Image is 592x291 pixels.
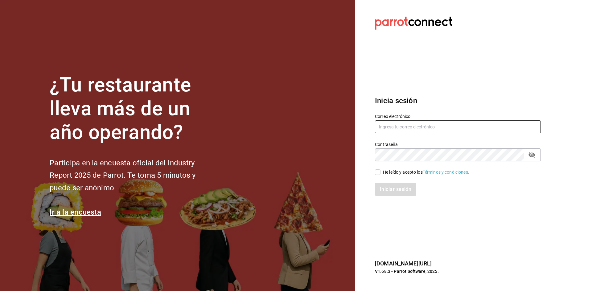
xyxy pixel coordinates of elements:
[375,120,541,133] input: Ingresa tu correo electrónico
[375,95,541,106] h3: Inicia sesión
[375,268,541,274] p: V1.68.3 - Parrot Software, 2025.
[423,170,469,175] a: Términos y condiciones.
[50,73,216,144] h1: ¿Tu restaurante lleva más de un año operando?
[50,208,101,216] a: Ir a la encuesta
[375,260,432,267] a: [DOMAIN_NAME][URL]
[375,142,541,147] label: Contraseña
[50,157,216,194] h2: Participa en la encuesta oficial del Industry Report 2025 de Parrot. Te toma 5 minutos y puede se...
[383,169,469,176] div: He leído y acepto los
[527,150,537,160] button: passwordField
[375,114,541,119] label: Correo electrónico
